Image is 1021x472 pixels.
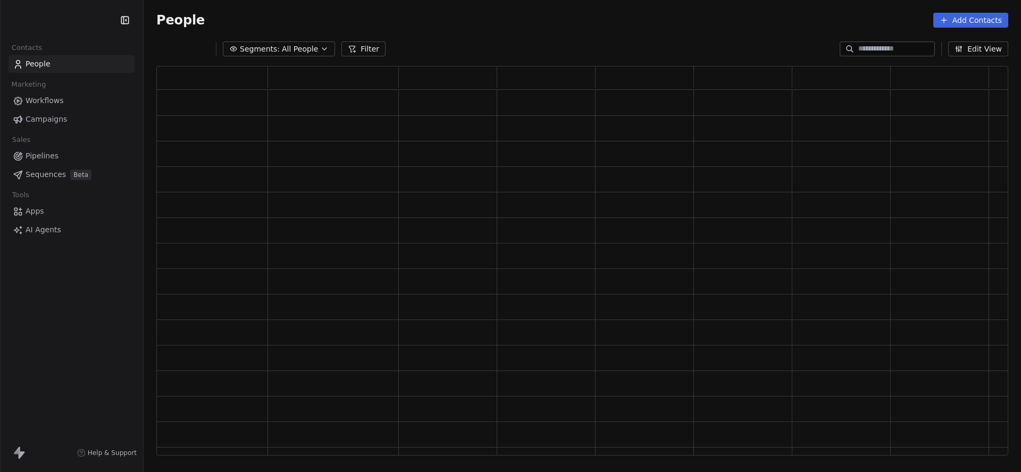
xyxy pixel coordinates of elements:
span: Marketing [7,77,51,92]
a: Apps [9,203,135,220]
span: Beta [70,170,91,180]
span: Workflows [26,95,64,106]
a: Campaigns [9,111,135,128]
span: AI Agents [26,224,61,235]
span: Contacts [7,40,47,56]
a: People [9,55,135,73]
button: Filter [341,41,386,56]
span: People [26,58,51,70]
span: Segments: [240,44,280,55]
a: SequencesBeta [9,166,135,183]
a: Pipelines [9,147,135,165]
a: Help & Support [77,449,137,457]
button: Edit View [948,41,1008,56]
span: Pipelines [26,150,58,162]
span: Tools [7,187,34,203]
span: Sequences [26,169,66,180]
button: Add Contacts [933,13,1008,28]
a: Workflows [9,92,135,109]
span: Sales [7,132,35,148]
span: Help & Support [88,449,137,457]
span: Campaigns [26,114,67,125]
span: Apps [26,206,44,217]
span: People [156,12,205,28]
span: All People [282,44,318,55]
a: AI Agents [9,221,135,239]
